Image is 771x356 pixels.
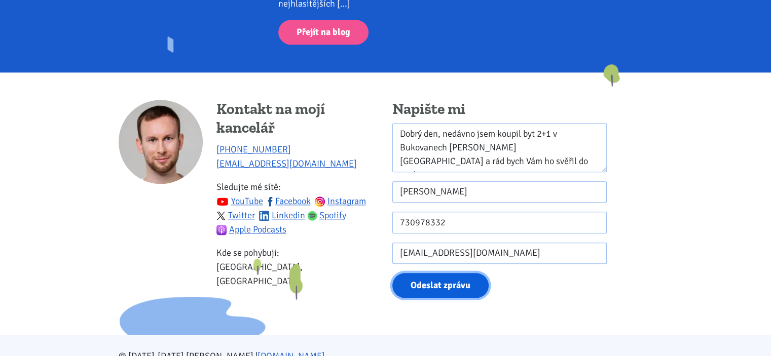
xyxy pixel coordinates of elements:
[216,180,379,236] p: Sledujte mé sítě:
[216,210,255,221] a: Twitter
[392,100,607,119] h4: Napište mi
[216,100,379,138] h4: Kontakt na mojí kancelář
[119,100,203,184] img: Tomáš Kučera
[265,196,275,207] img: fb.svg
[392,243,607,264] input: E-mail
[259,210,305,221] a: Linkedin
[216,246,379,288] p: Kde se pohybuji: [GEOGRAPHIC_DATA], [GEOGRAPHIC_DATA]
[307,210,347,221] a: Spotify
[278,20,369,45] a: Přejít na blog
[216,224,286,235] a: Apple Podcasts
[315,196,325,207] img: ig.svg
[315,195,366,207] a: Instagram
[265,195,311,207] a: Facebook
[392,212,607,233] input: Telefon
[216,158,357,169] a: [EMAIL_ADDRESS][DOMAIN_NAME]
[307,211,317,221] img: spotify.png
[259,211,269,221] img: linkedin.svg
[216,144,291,155] a: [PHONE_NUMBER]
[392,181,607,203] input: Jméno *
[216,195,263,207] a: YouTube
[216,195,229,208] img: youtube.svg
[216,211,226,220] img: twitter.svg
[392,123,607,298] form: Kontaktní formulář
[216,225,227,235] img: apple-podcasts.png
[392,273,489,298] button: Odeslat zprávu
